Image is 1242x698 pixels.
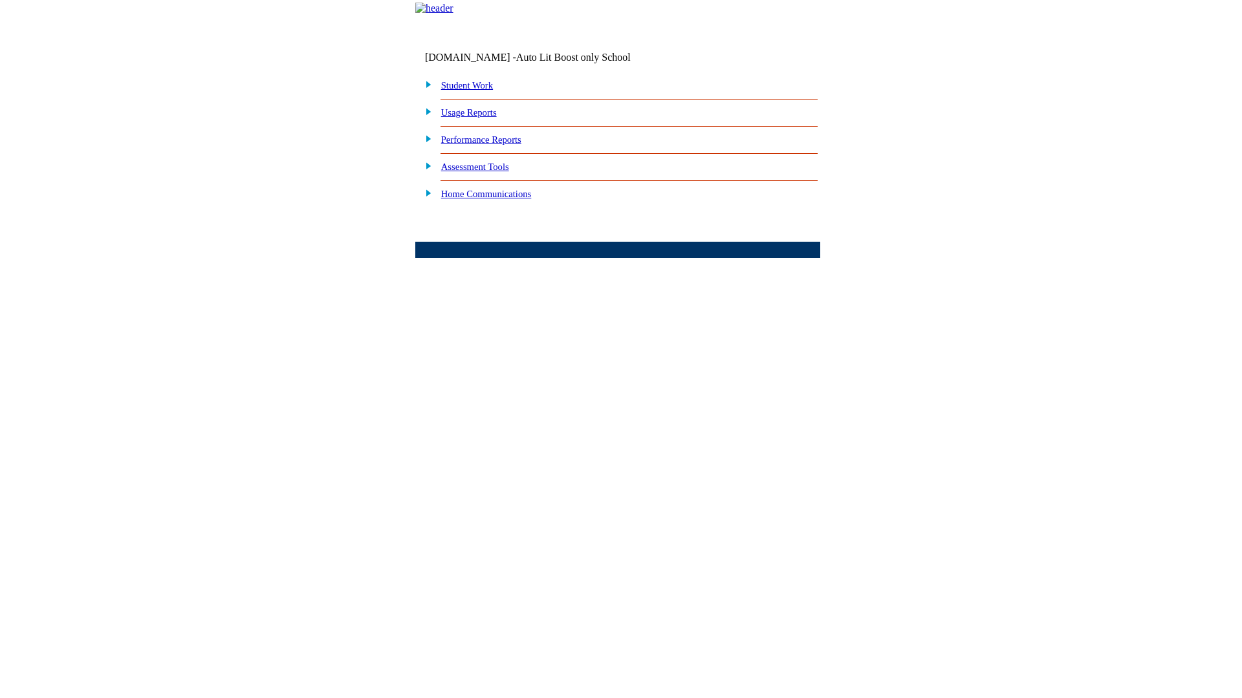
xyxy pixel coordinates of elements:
[419,160,432,171] img: plus.gif
[419,132,432,144] img: plus.gif
[441,80,493,90] a: Student Work
[425,52,663,63] td: [DOMAIN_NAME] -
[441,162,509,172] a: Assessment Tools
[516,52,631,63] nobr: Auto Lit Boost only School
[441,107,497,118] a: Usage Reports
[441,134,521,145] a: Performance Reports
[419,105,432,117] img: plus.gif
[441,189,532,199] a: Home Communications
[415,3,453,14] img: header
[419,187,432,198] img: plus.gif
[419,78,432,90] img: plus.gif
